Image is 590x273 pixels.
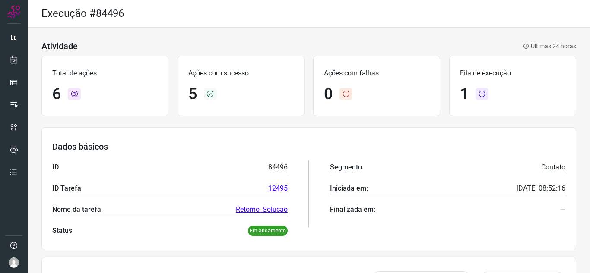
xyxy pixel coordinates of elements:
[188,68,294,78] p: Ações com sucesso
[41,41,78,51] h3: Atividade
[268,183,288,194] a: 12495
[541,162,565,173] p: Contato
[52,162,59,173] p: ID
[330,204,375,215] p: Finalizada em:
[330,162,362,173] p: Segmento
[52,226,72,236] p: Status
[560,204,565,215] p: ---
[517,183,565,194] p: [DATE] 08:52:16
[52,141,565,152] h3: Dados básicos
[248,226,288,236] p: Em andamento
[52,204,101,215] p: Nome da tarefa
[268,162,288,173] p: 84496
[52,85,61,104] h1: 6
[52,183,81,194] p: ID Tarefa
[330,183,368,194] p: Iniciada em:
[41,7,124,20] h2: Execução #84496
[523,42,576,51] p: Últimas 24 horas
[460,68,565,78] p: Fila de execução
[52,68,158,78] p: Total de ações
[460,85,469,104] h1: 1
[188,85,197,104] h1: 5
[324,68,429,78] p: Ações com falhas
[9,257,19,268] img: avatar-user-boy.jpg
[7,5,20,18] img: Logo
[324,85,333,104] h1: 0
[236,204,288,215] a: Retorno_Solucao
